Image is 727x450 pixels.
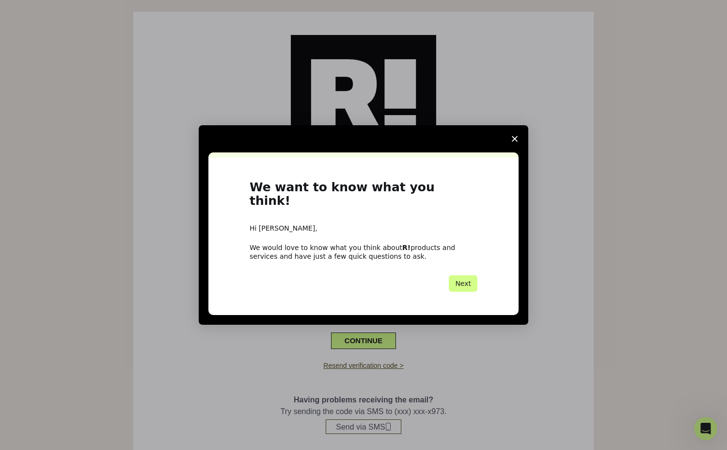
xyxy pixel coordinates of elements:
div: Hi [PERSON_NAME], [250,224,477,233]
b: R! [402,244,411,251]
button: Next [449,275,477,292]
h1: We want to know what you think! [250,181,477,214]
span: Close survey [501,125,528,152]
div: We would love to know what you think about products and services and have just a few quick questi... [250,243,477,261]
